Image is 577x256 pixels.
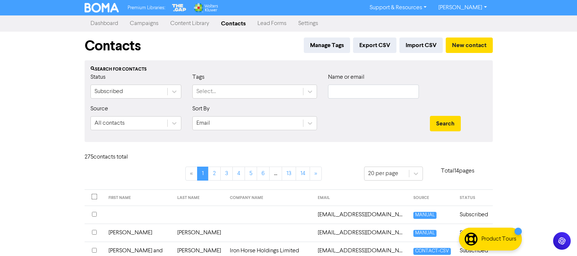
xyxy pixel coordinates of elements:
p: Total 14 pages [423,167,493,175]
label: Name or email [328,73,364,82]
td: [PERSON_NAME] [104,224,173,242]
a: [PERSON_NAME] [432,2,492,14]
a: Page 1 is your current page [197,167,209,181]
iframe: Chat Widget [540,221,577,256]
h1: Contacts [85,38,141,54]
button: New contact [446,38,493,53]
div: 20 per page [368,169,398,178]
img: The Gap [171,3,187,13]
td: Subscribed [455,224,492,242]
button: Export CSV [353,38,396,53]
a: Campaigns [124,16,164,31]
td: [PERSON_NAME] [173,224,225,242]
span: Premium Libraries: [128,6,165,10]
a: Page 5 [245,167,257,181]
a: Page 14 [296,167,310,181]
button: Import CSV [399,38,443,53]
a: Lead Forms [252,16,292,31]
label: Status [90,73,106,82]
a: Page 3 [220,167,233,181]
td: 26rows@gmail.com [313,206,409,224]
img: Wolters Kluwer [193,3,218,13]
label: Source [90,104,108,113]
div: Subscribed [95,87,123,96]
span: MANUAL [413,212,437,219]
div: All contacts [95,119,125,128]
th: FIRST NAME [104,190,173,206]
span: CONTACT-CSV [413,248,451,255]
a: Content Library [164,16,215,31]
a: » [310,167,322,181]
th: LAST NAME [173,190,225,206]
label: Sort By [192,104,210,113]
a: Page 4 [232,167,245,181]
a: Dashboard [85,16,124,31]
th: EMAIL [313,190,409,206]
div: Select... [196,87,216,96]
td: Subscribed [455,206,492,224]
th: STATUS [455,190,492,206]
a: Settings [292,16,324,31]
div: Email [196,119,210,128]
span: MANUAL [413,230,437,237]
th: SOURCE [409,190,455,206]
a: Page 2 [208,167,221,181]
button: Manage Tags [304,38,350,53]
a: Support & Resources [364,2,432,14]
th: COMPANY NAME [225,190,313,206]
img: BOMA Logo [85,3,119,13]
button: Search [430,116,461,131]
td: aaronbray28@gmail.com [313,224,409,242]
a: Contacts [215,16,252,31]
div: Search for contacts [90,66,487,73]
a: Page 6 [257,167,270,181]
a: Page 13 [282,167,296,181]
label: Tags [192,73,204,82]
h6: 275 contact s total [85,154,143,161]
